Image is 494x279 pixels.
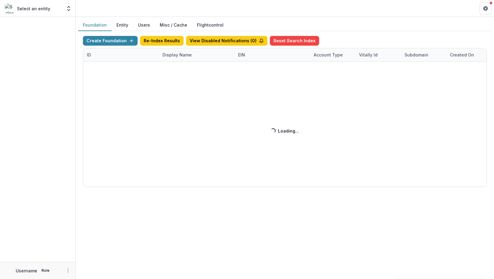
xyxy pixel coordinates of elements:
a: Flightcontrol [197,22,224,28]
button: Foundation [78,19,112,31]
button: Get Help [479,2,492,14]
button: Open entity switcher [64,2,73,14]
button: Entity [112,19,133,31]
p: Username [16,268,37,274]
button: Misc / Cache [155,19,192,31]
button: Users [133,19,155,31]
button: More [64,267,72,274]
p: Role [40,268,51,273]
img: Select an entity [5,4,15,13]
p: Select an entity [17,5,50,12]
